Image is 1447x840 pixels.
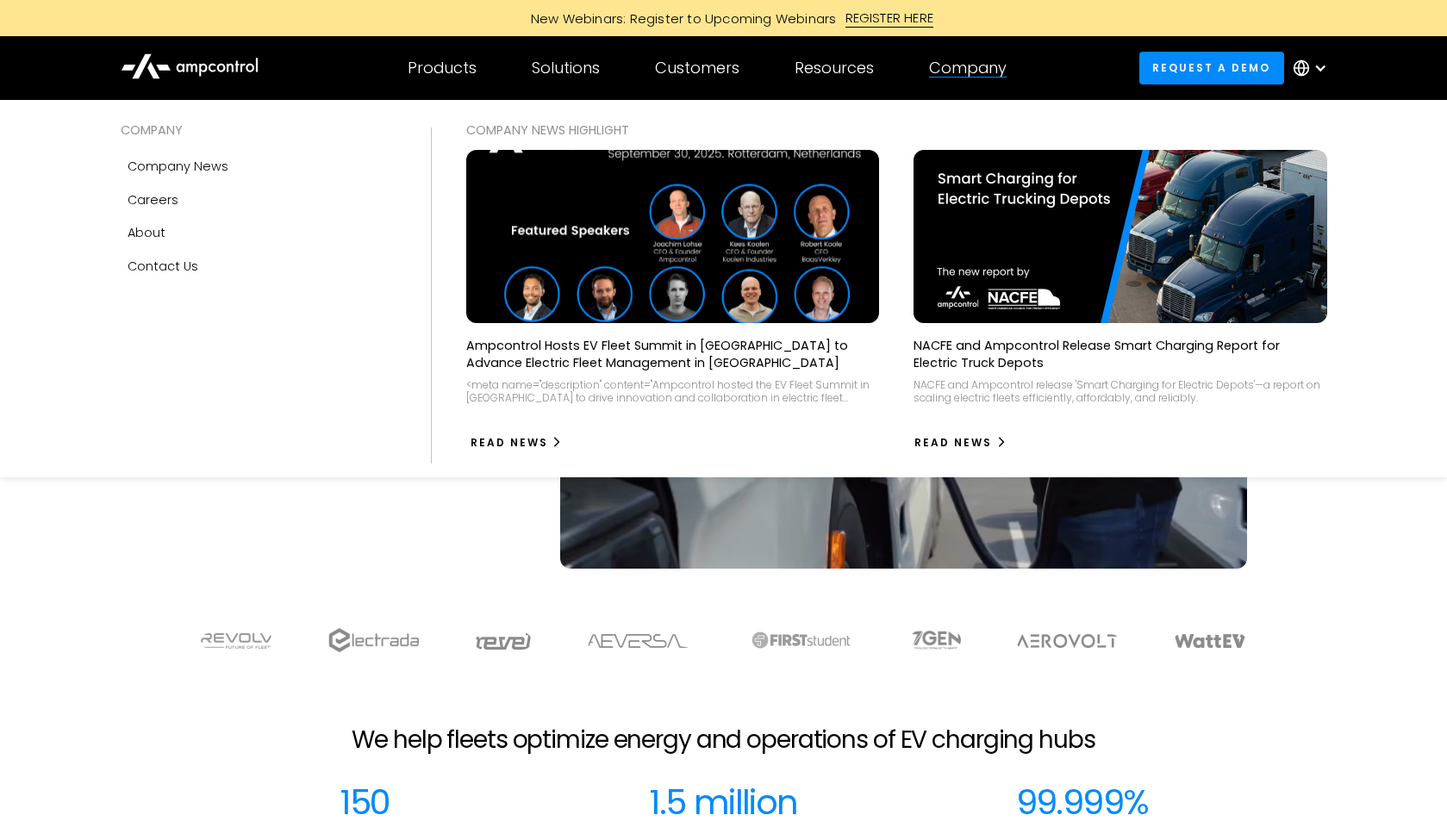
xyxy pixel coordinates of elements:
div: Products [408,59,477,78]
div: New Webinars: Register to Upcoming Webinars [514,9,845,28]
a: Read News [914,429,1007,457]
p: NACFE and Ampcontrol Release Smart Charging Report for Electric Truck Depots [914,337,1327,371]
div: Company news [128,157,228,176]
div: NACFE and Ampcontrol release 'Smart Charging for Electric Depots'—a report on scaling electric fl... [914,378,1327,405]
div: COMPANY [121,121,396,140]
div: 99.999% [1016,781,1149,823]
div: Customers [655,59,739,78]
div: Resources [795,59,874,78]
a: New Webinars: Register to Upcoming WebinarsREGISTER HERE [336,9,1112,28]
a: Request a demo [1139,52,1284,84]
div: COMPANY NEWS Highlight [466,121,1327,140]
a: Read News [470,429,564,457]
div: REGISTER HERE [845,9,934,28]
div: Company [929,59,1007,78]
div: Read News [471,435,548,451]
div: Read News [914,435,992,451]
img: Aerovolt Logo [1016,634,1119,648]
div: Careers [128,190,178,209]
div: Solutions [532,59,600,78]
a: Company news [121,150,396,183]
div: 150 [340,781,390,823]
a: About [121,216,396,249]
a: Careers [121,184,396,216]
div: About [128,223,165,242]
div: Contact Us [128,257,198,276]
h2: We help fleets optimize energy and operations of EV charging hubs [352,725,1095,755]
a: Contact Us [121,250,396,283]
div: 1.5 million [649,781,797,823]
div: <meta name="description" content="Ampcontrol hosted the EV Fleet Summit in [GEOGRAPHIC_DATA] to d... [466,378,880,405]
img: WattEV logo [1174,634,1246,648]
p: Ampcontrol Hosts EV Fleet Summit in [GEOGRAPHIC_DATA] to Advance Electric Fleet Management in [GE... [466,337,880,371]
img: electrada logo [328,628,419,652]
